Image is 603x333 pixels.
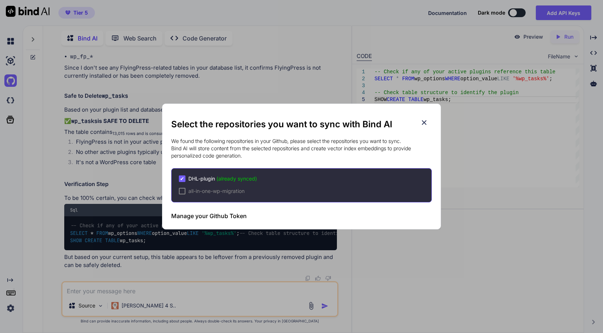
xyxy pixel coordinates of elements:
span: ✔ [180,175,184,182]
p: We found the following repositories in your Github, please select the repositories you want to sy... [171,138,432,159]
span: (already synced) [216,175,257,182]
span: DHL-plugin [188,175,257,182]
h3: Manage your Github Token [171,212,247,220]
span: all-in-one-wp-migration [188,187,245,195]
h2: Select the repositories you want to sync with Bind AI [171,119,432,130]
